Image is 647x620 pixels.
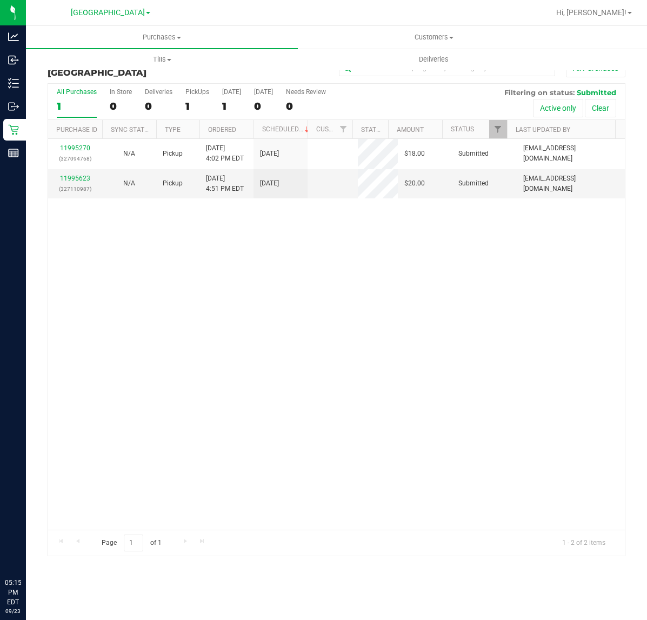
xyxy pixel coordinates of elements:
span: [DATE] [260,178,279,189]
a: Amount [397,126,424,134]
div: 0 [145,100,172,112]
a: Last Updated By [516,126,570,134]
span: Page of 1 [92,535,170,551]
a: Customer [316,125,350,133]
span: Submitted [458,178,489,189]
span: Hi, [PERSON_NAME]! [556,8,626,17]
a: 11995623 [60,175,90,182]
inline-svg: Inventory [8,78,19,89]
span: Submitted [577,88,616,97]
a: Deliveries [298,48,570,71]
div: All Purchases [57,88,97,96]
a: Filter [489,120,507,138]
a: 11995270 [60,144,90,152]
span: [EMAIL_ADDRESS][DOMAIN_NAME] [523,174,618,194]
a: Ordered [208,126,236,134]
span: [GEOGRAPHIC_DATA] [48,68,146,78]
button: N/A [123,178,135,189]
span: Tills [26,55,297,64]
a: Type [165,126,181,134]
div: [DATE] [254,88,273,96]
span: 1 - 2 of 2 items [553,535,614,551]
span: [DATE] [260,149,279,159]
p: 05:15 PM EDT [5,578,21,607]
span: Deliveries [404,55,463,64]
h3: Purchase Fulfillment: [48,58,240,77]
span: Submitted [458,149,489,159]
span: $20.00 [404,178,425,189]
div: 0 [254,100,273,112]
p: (327110987) [55,184,96,194]
span: Not Applicable [123,150,135,157]
span: [EMAIL_ADDRESS][DOMAIN_NAME] [523,143,618,164]
span: Purchases [26,32,298,42]
span: [DATE] 4:51 PM EDT [206,174,244,194]
div: 1 [185,100,209,112]
p: 09/23 [5,607,21,615]
span: Pickup [163,178,183,189]
span: $18.00 [404,149,425,159]
div: In Store [110,88,132,96]
a: Purchase ID [56,126,97,134]
a: Scheduled [262,125,311,133]
button: Active only [533,99,583,117]
inline-svg: Reports [8,148,19,158]
button: N/A [123,149,135,159]
div: [DATE] [222,88,241,96]
span: Not Applicable [123,179,135,187]
a: Sync Status [111,126,152,134]
inline-svg: Analytics [8,31,19,42]
inline-svg: Outbound [8,101,19,112]
a: Filter [335,120,352,138]
iframe: Resource center [11,534,43,566]
inline-svg: Inbound [8,55,19,65]
div: PickUps [185,88,209,96]
div: 1 [222,100,241,112]
a: State Registry ID [361,126,418,134]
div: Deliveries [145,88,172,96]
a: Tills [26,48,298,71]
button: Clear [585,99,616,117]
a: Customers [298,26,570,49]
span: Filtering on status: [504,88,575,97]
inline-svg: Retail [8,124,19,135]
div: 0 [286,100,326,112]
span: Pickup [163,149,183,159]
span: [GEOGRAPHIC_DATA] [71,8,145,17]
div: 0 [110,100,132,112]
div: Needs Review [286,88,326,96]
div: 1 [57,100,97,112]
a: Purchases [26,26,298,49]
span: Customers [298,32,569,42]
input: 1 [124,535,143,551]
span: [DATE] 4:02 PM EDT [206,143,244,164]
p: (327094768) [55,154,96,164]
a: Status [451,125,474,133]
